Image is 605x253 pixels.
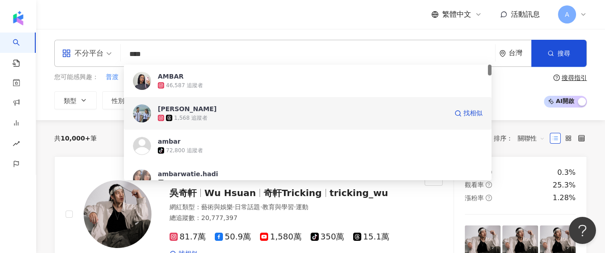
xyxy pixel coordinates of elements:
[62,46,104,61] div: 不分平台
[262,203,294,211] span: 教育與學習
[13,135,20,155] span: rise
[557,168,576,178] div: 0.3%
[558,50,570,57] span: 搜尋
[465,194,484,201] span: 漲粉率
[442,9,471,19] span: 繁體中文
[54,135,97,142] div: 共 筆
[463,109,482,118] span: 找相似
[84,180,151,248] img: KOL Avatar
[486,182,492,188] span: question-circle
[62,49,71,58] span: appstore
[133,72,151,90] img: KOL Avatar
[112,97,124,104] span: 性別
[486,195,492,201] span: question-circle
[166,147,203,155] div: 72,800 追蹤者
[518,131,545,145] span: 關聯性
[102,91,145,109] button: 性別
[174,114,208,122] div: 1,568 追蹤者
[215,232,251,242] span: 50.9萬
[353,232,389,242] span: 15.1萬
[204,187,256,198] span: Wu Hsuan
[54,91,97,109] button: 類型
[311,232,344,242] span: 350萬
[531,40,586,67] button: 搜尋
[170,214,414,223] div: 總追蹤數 ： 20,777,397
[454,104,482,122] a: 找相似
[158,169,218,178] div: ambarwatie.hadi
[170,232,206,242] span: 81.7萬
[105,72,119,82] button: 普渡
[235,203,260,211] span: 日常話題
[553,180,576,190] div: 25.3%
[569,217,596,244] iframe: Help Scout Beacon - Open
[509,49,531,57] div: 台灣
[11,11,25,25] img: logo icon
[494,131,550,145] div: 排序：
[330,187,388,198] span: tricking_wu
[201,203,233,211] span: 藝術與娛樂
[465,181,484,188] span: 觀看率
[54,73,99,82] span: 您可能感興趣：
[499,50,506,57] span: environment
[64,97,76,104] span: 類型
[166,179,206,187] div: 440,400 追蹤者
[511,10,540,19] span: 活動訊息
[61,135,90,142] span: 10,000+
[553,75,560,81] span: question-circle
[158,104,217,113] div: [PERSON_NAME]
[565,9,569,19] span: A
[106,73,118,82] span: 普渡
[133,169,151,187] img: KOL Avatar
[170,203,414,212] div: 網紅類型 ：
[260,203,262,211] span: ·
[233,203,235,211] span: ·
[260,232,302,242] span: 1,580萬
[170,187,197,198] span: 吳奇軒
[553,193,576,203] div: 1.28%
[133,104,151,122] img: KOL Avatar
[166,82,203,89] div: 46,587 追蹤者
[562,74,587,81] div: 搜尋指引
[294,203,296,211] span: ·
[264,187,322,198] span: 奇軒Tricking
[13,33,31,68] a: search
[133,137,151,155] img: KOL Avatar
[158,137,180,146] div: ambar
[296,203,308,211] span: 運動
[158,72,184,81] div: AMBAR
